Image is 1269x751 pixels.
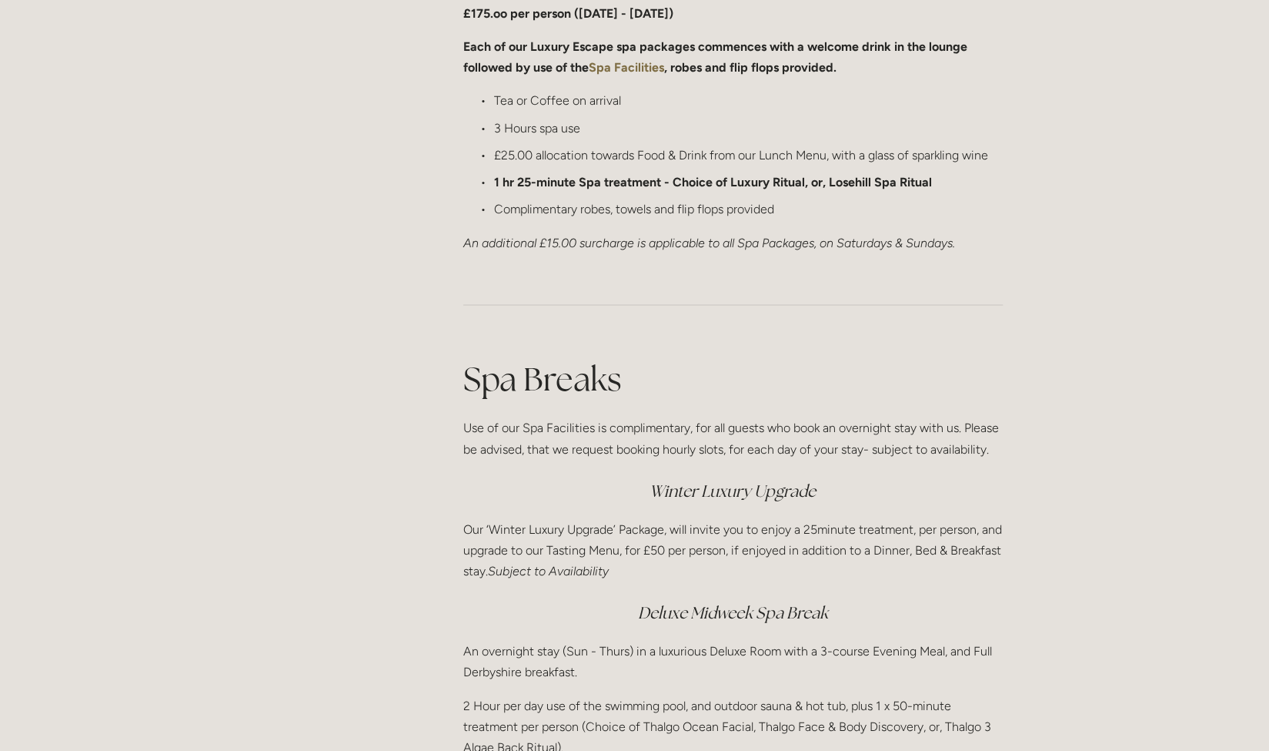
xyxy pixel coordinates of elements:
[664,60,837,75] strong: , robes and flip flops provided.
[589,60,664,75] a: Spa Facilities
[494,90,1003,111] p: Tea or Coffee on arrival
[638,602,828,622] em: Deluxe Midweek Spa Break
[463,518,1003,582] p: Our ‘Winter Luxury Upgrade’ Package, will invite you to enjoy a 25minute treatment, per person, a...
[494,118,1003,139] p: 3 Hours spa use
[463,6,673,21] strong: £175.oo per person ([DATE] - [DATE])
[463,356,1003,401] h1: Spa Breaks
[463,640,1003,682] p: An overnight stay (Sun - Thurs) in a luxurious Deluxe Room with a 3-course Evening Meal, and Full...
[463,417,1003,458] p: Use of our Spa Facilities is complimentary, for all guests who book an overnight stay with us. Pl...
[494,199,1003,220] p: Complimentary robes, towels and flip flops provided
[650,480,816,501] em: Winter Luxury Upgrade
[494,145,1003,166] p: £25.00 allocation towards Food & Drink from our Lunch Menu, with a glass of sparkling wine
[494,175,932,189] strong: 1 hr 25-minute Spa treatment - Choice of Luxury Ritual, or, Losehill Spa Ritual
[463,39,970,75] strong: Each of our Luxury Escape spa packages commences with a welcome drink in the lounge followed by u...
[488,563,609,578] em: Subject to Availability
[463,235,955,250] em: An additional £15.00 surcharge is applicable to all Spa Packages, on Saturdays & Sundays.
